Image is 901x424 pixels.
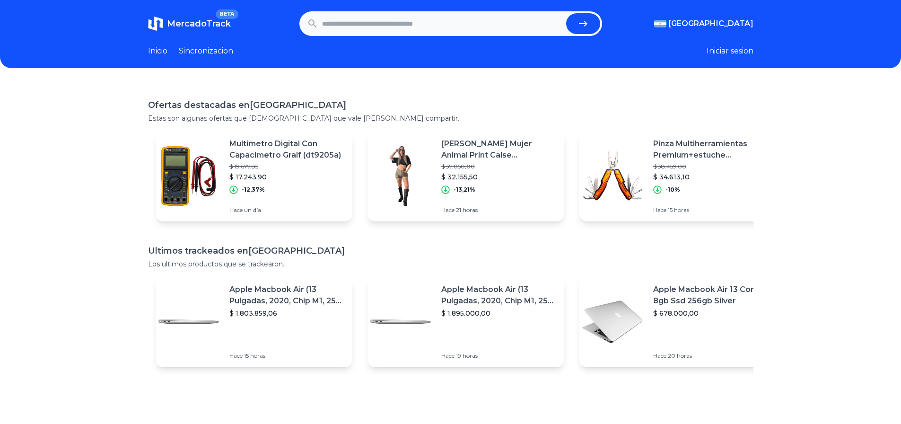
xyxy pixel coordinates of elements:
[229,206,345,214] p: Hace un día
[668,18,753,29] span: [GEOGRAPHIC_DATA]
[229,284,345,307] p: Apple Macbook Air (13 Pulgadas, 2020, Chip M1, 256 Gb De Ssd, 8 Gb De Ram) - Plata
[216,9,238,19] span: BETA
[229,172,345,182] p: $ 17.243,90
[179,45,233,57] a: Sincronizacion
[454,186,475,194] p: -13,21%
[441,163,557,170] p: $ 37.050,00
[441,206,557,214] p: Hace 21 horas
[654,20,666,27] img: Argentina
[156,131,352,221] a: Featured imageMultimetro Digital Con Capacimetro Gralf (dt9205a)$ 19.677,85$ 17.243,90-12,37%Hace...
[148,98,753,112] h1: Ofertas destacadas en [GEOGRAPHIC_DATA]
[367,143,434,209] img: Featured image
[156,276,352,367] a: Featured imageApple Macbook Air (13 Pulgadas, 2020, Chip M1, 256 Gb De Ssd, 8 Gb De Ram) - Plata$...
[148,16,163,31] img: MercadoTrack
[367,131,564,221] a: Featured image[PERSON_NAME] Mujer Animal Print Calse [PERSON_NAME]$ 37.050,00$ 32.155,50-13,21%Ha...
[707,45,753,57] button: Iniciar sesion
[653,206,769,214] p: Hace 15 horas
[156,289,222,355] img: Featured image
[665,186,680,194] p: -10%
[148,259,753,269] p: Los ultimos productos que se trackearon.
[229,163,345,170] p: $ 19.677,85
[242,186,265,194] p: -12,37%
[653,284,769,307] p: Apple Macbook Air 13 Core I5 8gb Ssd 256gb Silver
[653,172,769,182] p: $ 34.613,10
[579,276,776,367] a: Featured imageApple Macbook Air 13 Core I5 8gb Ssd 256gb Silver$ 678.000,00Hace 20 horas
[653,138,769,161] p: Pinza Multiherramientas Premium+estuche [PERSON_NAME]
[441,352,557,360] p: Hace 19 horas
[229,309,345,318] p: $ 1.803.859,06
[579,289,646,355] img: Featured image
[229,352,345,360] p: Hace 15 horas
[653,309,769,318] p: $ 678.000,00
[148,16,231,31] a: MercadoTrackBETA
[441,284,557,307] p: Apple Macbook Air (13 Pulgadas, 2020, Chip M1, 256 Gb De Ssd, 8 Gb De Ram) - Plata
[367,289,434,355] img: Featured image
[579,131,776,221] a: Featured imagePinza Multiherramientas Premium+estuche [PERSON_NAME]$ 38.459,00$ 34.613,10-10%Hace...
[654,18,753,29] button: [GEOGRAPHIC_DATA]
[441,172,557,182] p: $ 32.155,50
[148,244,753,257] h1: Ultimos trackeados en [GEOGRAPHIC_DATA]
[579,143,646,209] img: Featured image
[653,352,769,360] p: Hace 20 horas
[148,45,167,57] a: Inicio
[156,143,222,209] img: Featured image
[367,276,564,367] a: Featured imageApple Macbook Air (13 Pulgadas, 2020, Chip M1, 256 Gb De Ssd, 8 Gb De Ram) - Plata$...
[148,114,753,123] p: Estas son algunas ofertas que [DEMOGRAPHIC_DATA] que vale [PERSON_NAME] compartir.
[441,138,557,161] p: [PERSON_NAME] Mujer Animal Print Calse [PERSON_NAME]
[167,18,231,29] span: MercadoTrack
[229,138,345,161] p: Multimetro Digital Con Capacimetro Gralf (dt9205a)
[653,163,769,170] p: $ 38.459,00
[441,309,557,318] p: $ 1.895.000,00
